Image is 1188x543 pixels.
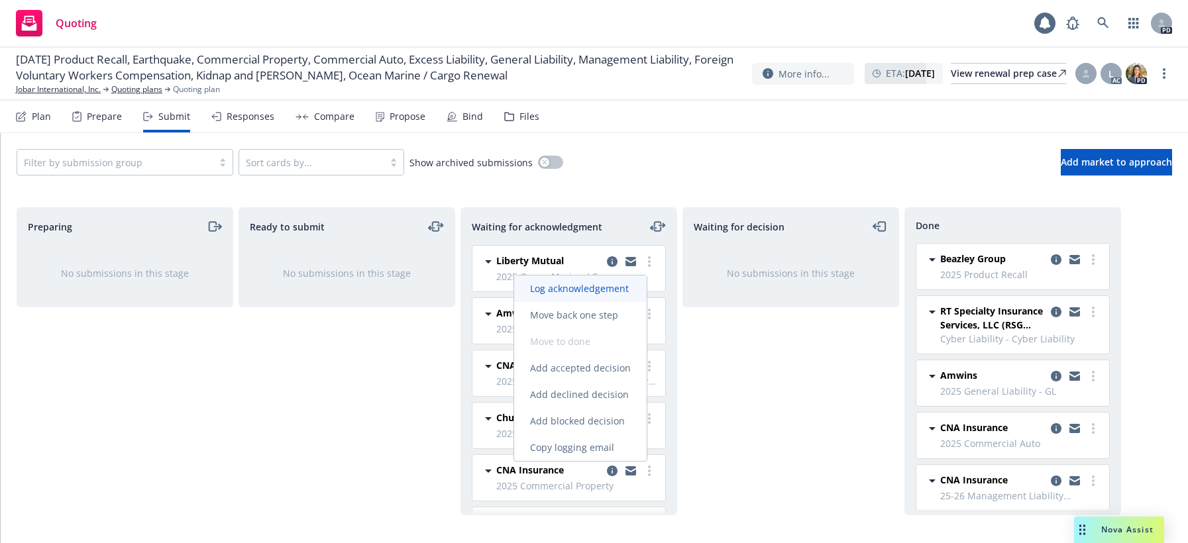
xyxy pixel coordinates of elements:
[514,441,630,454] span: Copy logging email
[409,156,533,170] span: Show archived submissions
[496,270,657,283] span: 2025 Ocean Marine / Cargo - Transit/Warehouse & War
[1048,368,1064,384] a: copy logging email
[940,268,1101,281] span: 2025 Product Recall
[1085,368,1101,384] a: more
[496,479,657,493] span: 2025 Commercial Property
[1120,10,1147,36] a: Switch app
[1156,66,1172,81] a: more
[886,66,935,80] span: ETA :
[694,220,784,234] span: Waiting for decision
[916,219,940,232] span: Done
[1090,10,1116,36] a: Search
[514,309,634,321] span: Move back one step
[752,63,854,85] button: More info...
[496,306,533,320] span: Amwins
[496,463,564,477] span: CNA Insurance
[650,219,666,234] a: moveLeftRight
[496,411,557,424] span: Chubb Group
[905,67,935,79] strong: [DATE]
[16,83,101,95] a: Jobar International, Inc.
[623,254,639,270] a: copy logging email
[641,306,657,322] a: more
[206,219,222,234] a: moveRight
[1067,252,1083,268] a: copy logging email
[496,254,564,268] span: Liberty Mutual
[623,463,639,479] a: copy logging email
[1048,304,1064,320] a: copy logging email
[56,18,97,28] span: Quoting
[1061,156,1172,168] span: Add market to approach
[1085,473,1101,489] a: more
[1048,252,1064,268] a: copy logging email
[1059,10,1086,36] a: Report a Bug
[940,436,1101,450] span: 2025 Commercial Auto
[38,266,211,280] div: No submissions in this stage
[940,420,1008,434] span: CNA Insurance
[462,111,483,122] div: Bind
[1067,473,1083,489] a: copy logging email
[390,111,425,122] div: Propose
[514,362,647,374] span: Add accepted decision
[496,374,657,388] span: 2025-26 Cyber Submission - Cyber Liability - Cyber Liability
[940,304,1046,332] span: RT Specialty Insurance Services, LLC (RSG Specialty, LLC)
[940,368,977,382] span: Amwins
[1074,517,1164,543] button: Nova Assist
[641,254,657,270] a: more
[1061,149,1172,175] button: Add market to approach
[173,83,220,95] span: Quoting plan
[32,111,51,122] div: Plan
[1067,420,1083,436] a: copy logging email
[496,358,564,372] span: CNA Insurance
[604,254,620,270] a: copy logging email
[1108,67,1114,81] span: L
[428,219,444,234] a: moveLeftRight
[11,5,102,42] a: Quoting
[514,388,645,401] span: Add declined decision
[1067,304,1083,320] a: copy logging email
[1126,63,1147,84] img: photo
[1085,252,1101,268] a: more
[496,322,657,336] span: 2025 Excess Liability
[872,219,888,234] a: moveLeft
[87,111,122,122] div: Prepare
[940,252,1006,266] span: Beazley Group
[227,111,274,122] div: Responses
[1067,368,1083,384] a: copy logging email
[779,67,830,81] span: More info...
[514,335,606,348] span: Move to done
[1101,524,1154,535] span: Nova Assist
[28,220,72,234] span: Preparing
[604,463,620,479] a: copy logging email
[111,83,162,95] a: Quoting plans
[496,426,657,440] span: 2025 Foreign Voluntary Workers Compensation - FPK Policy
[641,463,657,479] a: more
[260,266,433,280] div: No submissions in this stage
[16,52,741,83] span: [DATE] Product Recall, Earthquake, Commercial Property, Commercial Auto, Excess Liability, Genera...
[940,473,1008,487] span: CNA Insurance
[1048,473,1064,489] a: copy logging email
[1085,420,1101,436] a: more
[1048,420,1064,436] a: copy logging email
[951,64,1066,83] div: View renewal prep case
[940,384,1101,398] span: 2025 General Liability - GL
[472,220,602,234] span: Waiting for acknowledgment
[1085,304,1101,320] a: more
[158,111,190,122] div: Submit
[514,282,645,295] span: Log acknowledgement
[1074,517,1091,543] div: Drag to move
[314,111,354,122] div: Compare
[250,220,325,234] span: Ready to submit
[519,111,539,122] div: Files
[641,411,657,426] a: more
[704,266,877,280] div: No submissions in this stage
[940,489,1101,503] span: 25-26 Management Liability submission to CNA - 2025 Management Liability - D&O EPL FID
[940,332,1101,346] span: Cyber Liability - Cyber Liability
[514,415,641,427] span: Add blocked decision
[641,358,657,374] a: more
[951,63,1066,84] a: View renewal prep case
